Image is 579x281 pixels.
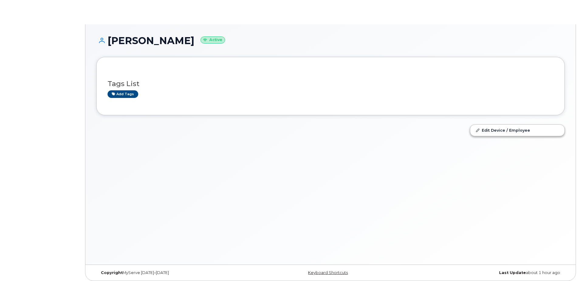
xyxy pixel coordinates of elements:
strong: Copyright [101,270,123,275]
a: Edit Device / Employee [470,125,564,136]
div: MyServe [DATE]–[DATE] [96,270,252,275]
strong: Last Update [499,270,526,275]
h1: [PERSON_NAME] [96,35,565,46]
a: Keyboard Shortcuts [308,270,348,275]
div: about 1 hour ago [409,270,565,275]
h3: Tags List [108,80,553,88]
a: Add tags [108,90,138,98]
small: Active [200,36,225,43]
